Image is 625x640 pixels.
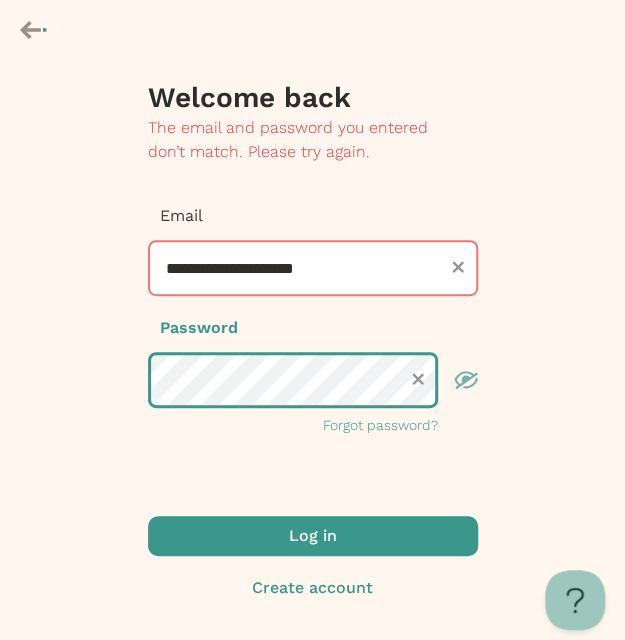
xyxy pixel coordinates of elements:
iframe: Toggle Customer Support [545,570,605,630]
h1: Welcome back [148,80,351,116]
span: The email and password you entered don’t match. Please try again. [148,118,428,161]
p: Email [148,204,478,228]
button: Log in [148,516,478,556]
p: Password [148,316,478,340]
button: Forgot password? [323,414,438,436]
button: Create account [148,576,478,600]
